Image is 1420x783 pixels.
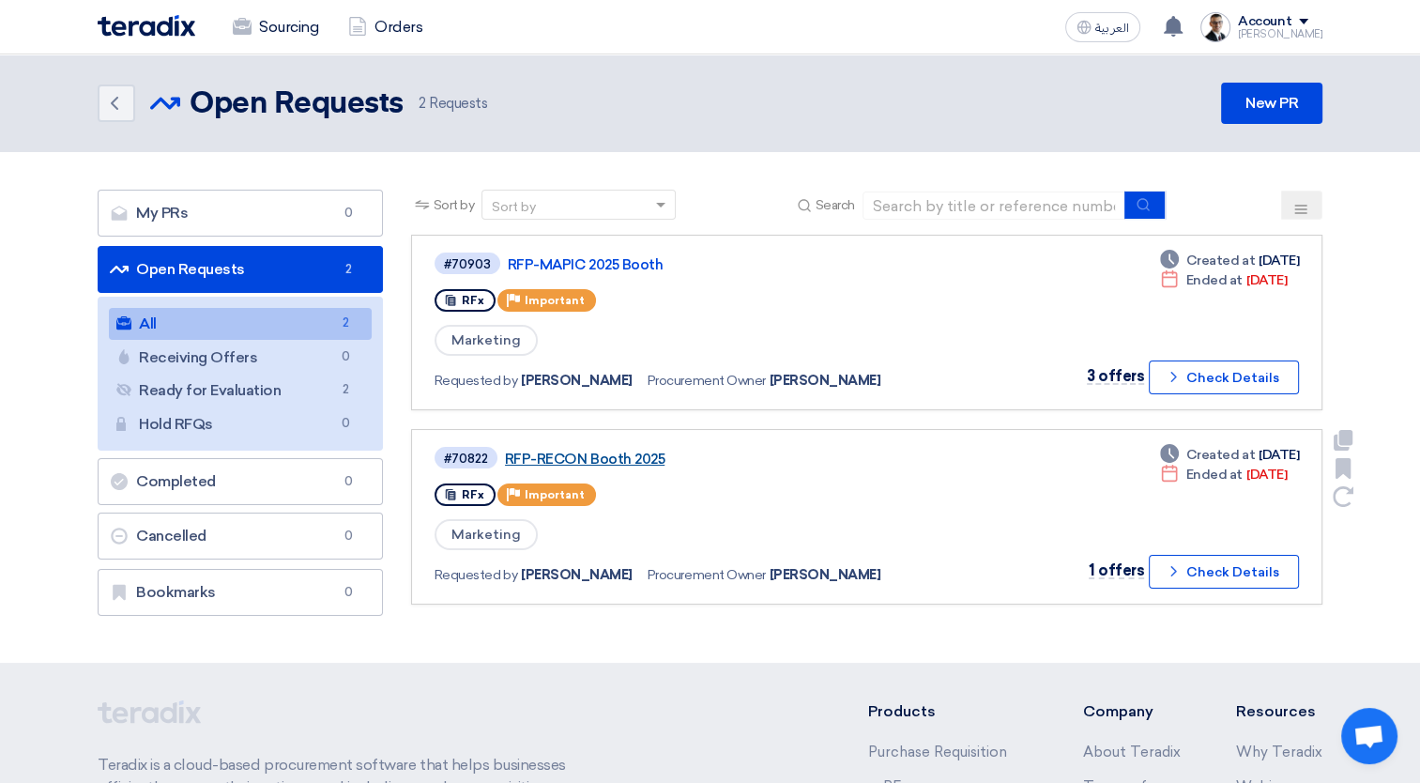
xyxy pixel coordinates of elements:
[1160,270,1287,290] div: [DATE]
[1160,445,1299,465] div: [DATE]
[109,375,372,407] a: Ready for Evaluation
[1082,744,1180,760] a: About Teradix
[1087,367,1144,385] span: 3 offers
[1221,83,1322,124] a: New PR
[337,204,359,223] span: 0
[1186,445,1255,465] span: Created at
[98,246,383,293] a: Open Requests2
[1236,744,1322,760] a: Why Teradix
[1149,555,1299,589] button: Check Details
[334,380,357,400] span: 2
[1160,251,1299,270] div: [DATE]
[337,583,359,602] span: 0
[444,258,491,270] div: #70903
[521,371,633,391] span: [PERSON_NAME]
[419,95,426,112] span: 2
[109,342,372,374] a: Receiving Offers
[98,458,383,505] a: Completed0
[770,565,881,585] span: [PERSON_NAME]
[435,325,538,356] span: Marketing
[521,565,633,585] span: [PERSON_NAME]
[462,294,484,307] span: RFx
[1186,251,1255,270] span: Created at
[98,569,383,616] a: Bookmarks0
[419,93,488,115] span: Requests
[868,700,1027,723] li: Products
[1238,14,1291,30] div: Account
[334,414,357,434] span: 0
[525,488,585,501] span: Important
[1186,465,1243,484] span: Ended at
[648,371,766,391] span: Procurement Owner
[337,260,359,279] span: 2
[1089,561,1144,579] span: 1 offers
[868,744,1007,760] a: Purchase Requisition
[1238,29,1322,39] div: [PERSON_NAME]
[190,85,404,123] h2: Open Requests
[218,7,333,48] a: Sourcing
[337,527,359,545] span: 0
[333,7,437,48] a: Orders
[863,192,1125,220] input: Search by title or reference number
[462,488,484,501] span: RFx
[1095,22,1129,35] span: العربية
[1341,708,1397,764] a: Open chat
[435,519,538,550] span: Marketing
[648,565,766,585] span: Procurement Owner
[334,347,357,367] span: 0
[444,453,488,465] div: #70822
[1082,700,1180,723] li: Company
[98,513,383,560] a: Cancelled0
[1186,270,1243,290] span: Ended at
[1065,12,1140,42] button: العربية
[525,294,585,307] span: Important
[816,195,855,215] span: Search
[492,197,536,217] div: Sort by
[109,308,372,340] a: All
[435,371,517,391] span: Requested by
[434,195,475,215] span: Sort by
[1236,700,1322,723] li: Resources
[770,371,881,391] span: [PERSON_NAME]
[505,451,974,468] a: RFP-RECON Booth 2025
[435,565,517,585] span: Requested by
[109,408,372,440] a: Hold RFQs
[337,472,359,491] span: 0
[1149,361,1299,394] button: Check Details
[1160,465,1287,484] div: [DATE]
[98,15,195,37] img: Teradix logo
[334,314,357,333] span: 2
[508,256,977,273] a: RFP-MAPIC 2025 Booth
[98,190,383,237] a: My PRs0
[1200,12,1230,42] img: Jamal_pic_no_background_1753695917957.png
